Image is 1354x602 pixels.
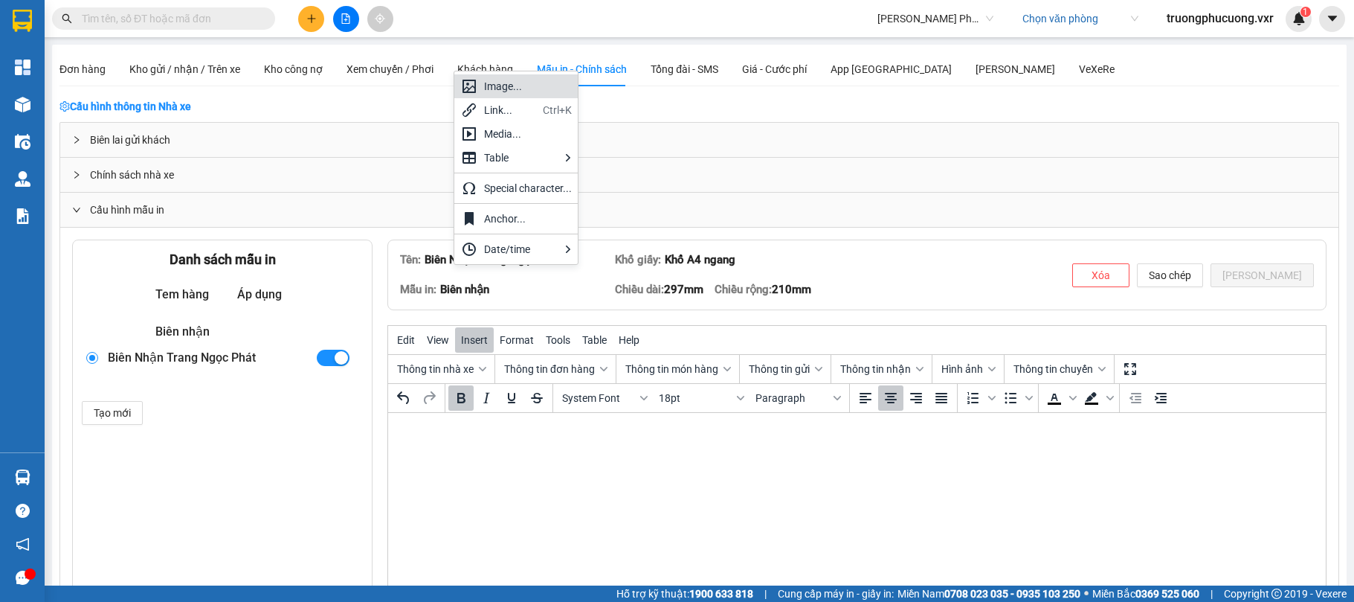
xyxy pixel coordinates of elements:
span: question-circle [16,504,30,518]
button: Bold [448,385,474,411]
span: Table [582,334,607,346]
strong: 0369 525 060 [1135,588,1199,600]
strong: 1900 633 818 [689,588,753,600]
span: | [1210,586,1213,602]
span: file-add [341,13,351,24]
button: Align right [903,385,929,411]
span: Paragraph [755,392,828,404]
div: Biên nhận [155,322,230,341]
button: Thông tin nhận [834,356,929,382]
span: | [764,586,767,602]
img: icon-new-feature [1292,12,1306,25]
button: Thông tin món hàng [619,356,736,382]
div: Ctrl+K [543,101,572,119]
img: warehouse-icon [15,470,30,485]
div: Biên nhận [440,281,489,299]
button: Strikethrough [524,385,549,411]
div: Áp dụng [237,285,282,304]
img: warehouse-icon [15,171,30,187]
div: Biên lai gửi khách [60,123,1338,157]
span: Đơn hàng [59,63,106,75]
span: Giá - Cước phí [742,63,807,75]
div: Kho công nợ [264,61,323,77]
span: ⚪️ [1084,591,1089,597]
span: Thông tin đơn hàng [504,363,595,375]
button: Xóa [1072,263,1129,287]
div: Special character... [454,176,578,200]
span: System Font [562,392,635,404]
span: message [16,571,30,585]
div: Image... [484,77,572,95]
span: Thông tin nhận [840,363,911,375]
div: Link... [454,98,578,122]
span: Thông tin gửi [749,363,810,375]
div: VeXeRe [1079,61,1115,77]
button: file-add [333,6,359,32]
span: View [427,334,449,346]
img: dashboard-icon [15,60,30,75]
span: Xem chuyến / Phơi [346,63,433,75]
button: Italic [474,385,499,411]
span: Cung cấp máy in - giấy in: [778,586,894,602]
button: [PERSON_NAME] [1210,263,1314,287]
span: Xóa [1092,267,1110,284]
button: Tạo mới [82,401,143,425]
span: Trang Ngọc Phát [877,7,993,30]
span: Format [500,334,534,346]
span: Tools [546,334,570,346]
input: Tìm tên, số ĐT hoặc mã đơn [82,10,257,27]
div: Biên Nhận Trang Ngọc Phát [425,252,564,269]
div: Background color [1079,385,1116,411]
span: copyright [1271,589,1282,599]
div: Tem hàng [155,285,230,304]
button: Thông tin chuyến [1008,356,1111,382]
div: Date/time [484,240,558,258]
span: 210mm [772,283,811,296]
span: Chiều rộng: [715,283,772,296]
div: Text color [1042,385,1079,411]
span: caret-down [1326,12,1339,25]
button: caret-down [1319,6,1345,32]
span: Thông tin món hàng [625,363,718,375]
span: Help [619,334,639,346]
span: Thông tin chuyến [1013,363,1093,375]
div: Numbered list [961,385,998,411]
span: 297mm [664,283,703,296]
button: Align left [853,385,878,411]
span: Chính sách nhà xe [90,167,174,183]
span: right [72,205,81,214]
span: Hình ảnh [941,363,983,375]
img: solution-icon [15,208,30,224]
button: aim [367,6,393,32]
button: Align center [878,385,903,411]
span: Cấu hình mẫu in [90,202,164,218]
button: Redo [416,385,442,411]
div: Cấu hình thông tin Nhà xe [59,98,1339,115]
div: Khổ A4 ngang [665,252,735,269]
button: Thông tin gửi [743,356,828,382]
button: Increase indent [1148,385,1173,411]
div: Date/time [454,237,578,261]
span: Insert [461,334,488,346]
span: Tổng đài - SMS [651,63,718,75]
div: App [GEOGRAPHIC_DATA] [831,61,952,77]
button: Blocks [749,385,846,411]
div: Table [454,146,578,170]
div: Cấu hình mẫu in [60,193,1338,227]
span: Tạo mới [94,405,131,421]
span: Edit [397,334,415,346]
div: [PERSON_NAME] [976,61,1055,77]
div: Table [484,149,558,167]
div: Khách hàng [457,61,513,77]
div: Danh sách mẫu in [170,249,276,270]
span: truongphucuong.vxr [1155,9,1286,28]
span: Mẫu in - Chính sách [537,63,627,75]
button: Font sizes [653,385,749,411]
div: Chính sách nhà xe [60,158,1338,192]
img: warehouse-icon [15,134,30,150]
button: Justify [929,385,954,411]
span: Tên: [400,253,421,266]
div: Anchor... [484,210,572,228]
div: Special character... [484,179,572,197]
span: Kho gửi / nhận / Trên xe [129,63,240,75]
